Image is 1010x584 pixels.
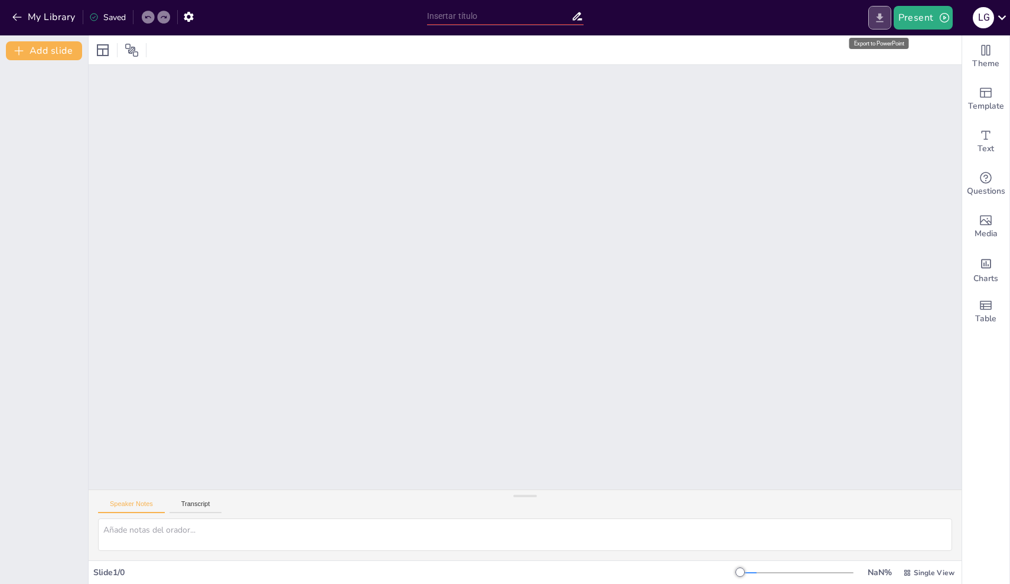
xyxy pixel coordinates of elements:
button: Present [894,6,953,30]
span: Media [975,227,998,240]
button: Transcript [170,500,222,513]
span: Single View [914,568,954,578]
span: Charts [973,272,998,285]
span: Template [968,100,1004,113]
button: Add slide [6,41,82,60]
div: Diseño [93,41,112,60]
input: Insertar título [427,8,571,25]
button: Speaker Notes [98,500,165,513]
div: Añadir tablas y gráficos [962,248,1009,291]
div: Slide 1 / 0 [93,567,740,578]
div: Saved [89,12,126,23]
div: Obtenga información en tiempo real de su audiencia [962,163,1009,205]
button: L G [973,6,994,30]
div: Añadir diapositivas listas para usar [962,78,1009,120]
div: NaN % [865,567,894,578]
div: Export to PowerPoint [849,38,909,49]
button: My Library [9,8,80,27]
div: Añade imágenes, gráficos, formas o vídeo [962,205,1009,248]
span: Questions [967,185,1005,198]
span: Table [975,312,996,325]
span: Theme [972,57,999,70]
span: Posición [125,43,139,57]
div: L G [973,7,994,28]
button: Exportar a PowerPoint [868,6,891,30]
div: Añadir una tabla [962,291,1009,333]
div: Cambiar el tema general [962,35,1009,78]
div: Añadir cuadros de texto [962,120,1009,163]
span: Text [978,142,994,155]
